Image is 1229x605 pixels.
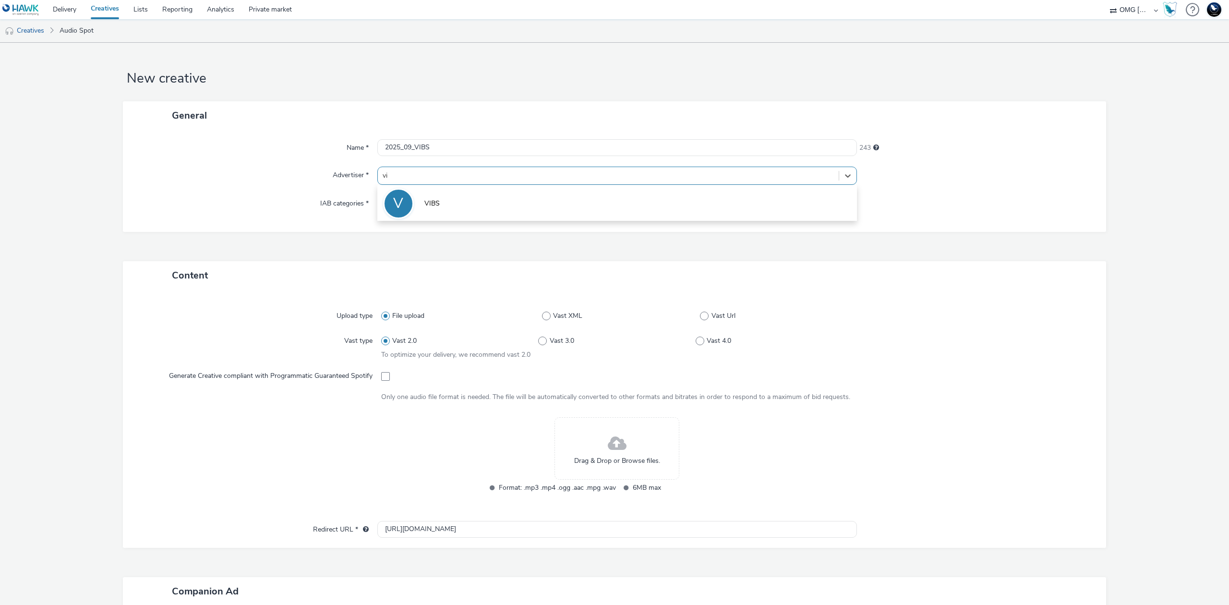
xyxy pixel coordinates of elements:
span: General [172,109,207,122]
span: 243 [859,143,871,153]
label: Generate Creative compliant with Programmatic Guaranteed Spotify [165,367,376,381]
span: File upload [392,311,424,321]
div: URL will be used as a validation URL with some SSPs and it will be the redirection URL of your cr... [358,525,369,534]
span: 6MB max [633,482,750,493]
span: Vast 2.0 [392,336,417,346]
img: Support Hawk [1207,2,1221,17]
input: url... [377,521,857,538]
div: Maximum 255 characters [873,143,879,153]
span: Format: .mp3 .mp4 .ogg .aac .mpg .wav [499,482,616,493]
span: Companion Ad [172,585,239,598]
a: Audio Spot [55,19,98,42]
span: Content [172,269,208,282]
div: V [393,190,403,217]
h1: New creative [123,70,1106,88]
input: Name [377,139,857,156]
label: Name * [343,139,373,153]
label: Vast type [340,332,376,346]
label: Upload type [333,307,376,321]
img: undefined Logo [2,4,39,16]
span: Vast 3.0 [550,336,574,346]
span: To optimize your delivery, we recommend vast 2.0 [381,350,530,359]
span: Drag & Drop or Browse files. [574,456,660,466]
label: Redirect URL * [309,521,373,534]
label: Advertiser * [329,167,373,180]
div: Only one audio file format is needed. The file will be automatically converted to other formats a... [381,392,853,402]
span: Vast XML [553,311,582,321]
span: Vast Url [711,311,735,321]
img: Hawk Academy [1163,2,1177,17]
span: Vast 4.0 [707,336,731,346]
label: IAB categories * [316,195,373,208]
img: audio [5,26,14,36]
span: VIBS [424,199,440,208]
a: Hawk Academy [1163,2,1181,17]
